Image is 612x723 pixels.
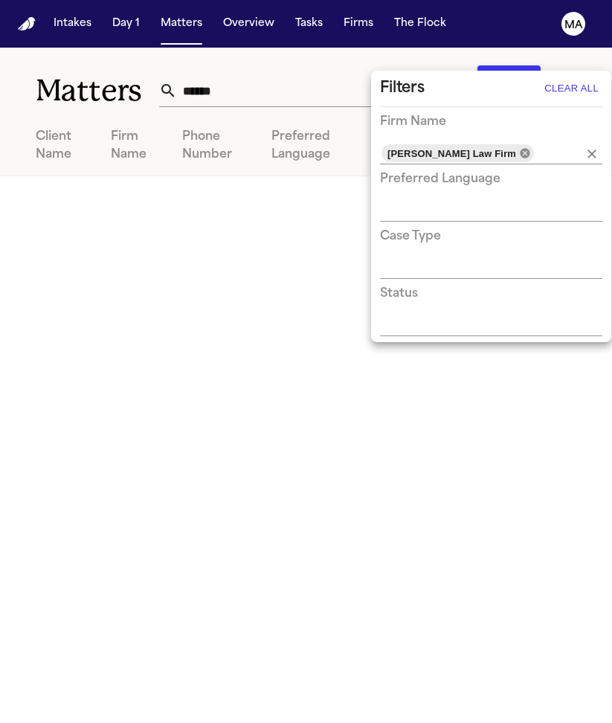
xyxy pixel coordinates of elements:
h3: Firm Name [380,113,446,131]
button: Clear All [541,77,602,100]
button: Clear [582,144,602,164]
button: Open [601,324,604,327]
span: [PERSON_NAME] Law Firm [381,145,522,162]
h3: Case Type [380,228,441,245]
h3: Status [380,285,418,303]
h2: Filters [380,77,425,100]
div: [PERSON_NAME] Law Firm [381,144,534,162]
button: Open [601,152,604,155]
button: Open [601,266,604,269]
h3: Preferred Language [380,170,500,188]
button: Open [601,209,604,212]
